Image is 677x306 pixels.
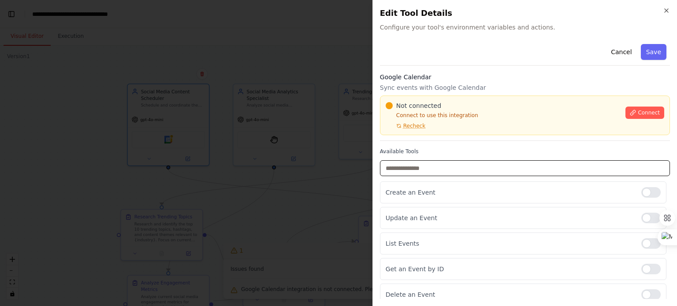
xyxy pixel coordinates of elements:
[380,23,670,32] span: Configure your tool's environment variables and actions.
[638,109,660,116] span: Connect
[606,44,637,60] button: Cancel
[625,107,664,119] button: Connect
[386,188,634,197] p: Create an Event
[380,7,670,19] h2: Edit Tool Details
[386,112,621,119] p: Connect to use this integration
[386,122,425,129] button: Recheck
[380,83,670,92] p: Sync events with Google Calendar
[396,101,441,110] span: Not connected
[403,122,425,129] span: Recheck
[386,239,634,248] p: List Events
[386,265,634,273] p: Get an Event by ID
[386,290,634,299] p: Delete an Event
[380,148,670,155] label: Available Tools
[386,214,634,222] p: Update an Event
[641,44,666,60] button: Save
[380,73,670,81] h3: Google Calendar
